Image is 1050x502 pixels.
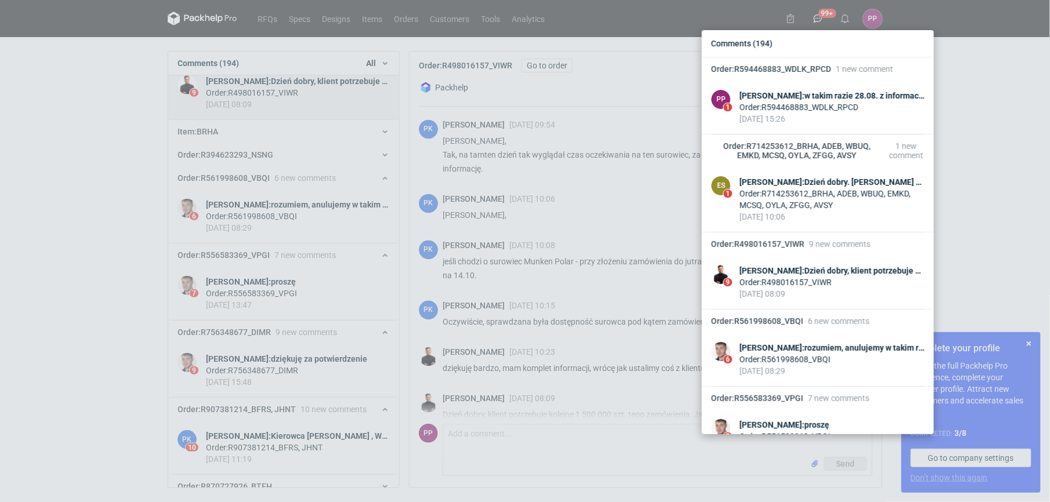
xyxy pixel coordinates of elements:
div: Order : R594468883_WDLK_RPCD [740,101,925,113]
div: [PERSON_NAME] : rozumiem, anulujemy w takim razie zlecenie jeśli chodzi o paczkę [740,342,925,354]
figcaption: ES [711,176,730,195]
span: 7 new comments [808,394,870,403]
span: Order : R714253612_BRHA, ADEB, WBUQ, EMKD, MCSQ, OYLA, ZFGG, AVSY [711,141,884,160]
div: [PERSON_NAME] : Dzień dobry. [PERSON_NAME] czy na palecie mogą być ułożone różne wzory? Oczywiści... [740,176,925,188]
span: 1 new comment [888,141,925,160]
span: 1 new comment [836,64,893,74]
a: ES1[PERSON_NAME]:Dzień dobry. [PERSON_NAME] czy na palecie mogą być ułożone różne wzory? Oczywiśc... [702,167,934,232]
div: [DATE] 10:06 [740,211,925,223]
span: Order : R498016157_VIWR [711,239,805,249]
div: Order : R714253612_BRHA, ADEB, WBUQ, EMKD, MCSQ, OYLA, ZFGG, AVSY [740,188,925,211]
div: [DATE] 08:29 [740,365,925,377]
div: [DATE] 08:09 [740,288,925,300]
span: Order : R561998608_VBQI [711,317,803,326]
button: Order:R561998608_VBQI6 new comments [702,310,934,333]
div: [PERSON_NAME] : proszę [740,419,831,431]
span: 6 new comments [808,317,870,326]
span: Order : R556583369_VPGI [711,394,803,403]
figcaption: PP [711,90,730,109]
a: PP1[PERSON_NAME]:w takim razie 28.08. z informacją, że może uda się wcześniej zrealizować zamówie... [702,81,934,134]
img: Tomasz Kubiak [711,265,730,284]
img: Maciej Sikora [711,342,730,361]
div: Order : R498016157_VIWR [740,277,925,288]
img: Maciej Sikora [711,419,730,438]
button: Order:R498016157_VIWR9 new comments [702,232,934,256]
div: Comments (194) [707,35,929,52]
button: Order:R556583369_VPGI7 new comments [702,387,934,410]
div: Order : R561998608_VBQI [740,354,925,365]
div: [DATE] 15:26 [740,113,925,125]
button: Order:R594468883_WDLK_RPCD1 new comment [702,57,934,81]
a: Maciej Sikora6[PERSON_NAME]:rozumiem, anulujemy w takim razie zlecenie jeśli chodzi o paczkęOrder... [702,333,934,387]
button: Order:R714253612_BRHA, ADEB, WBUQ, EMKD, MCSQ, OYLA, ZFGG, AVSY1 new comment [702,134,934,167]
span: Order : R594468883_WDLK_RPCD [711,64,831,74]
div: Elżbieta Sybilska [711,176,730,195]
a: Tomasz Kubiak9[PERSON_NAME]:Dzień dobry, klient potrzebuje kolejne 1 500 000 szt. tego zamówienia... [702,256,934,310]
a: Maciej Sikora7[PERSON_NAME]:proszęOrder:R556583369_VPGI[DATE] 13:47 [702,410,934,464]
div: Order : R556583369_VPGI [740,431,831,442]
div: [PERSON_NAME] : Dzień dobry, klient potrzebuje kolejne 1 500 000 szt. tego zamówienia. Jaka cena ... [740,265,925,277]
span: 9 new comments [809,239,871,249]
div: Paulina Pander [711,90,730,109]
div: [PERSON_NAME] : w takim razie 28.08. z informacją, że może uda się wcześniej zrealizować zamówien... [740,90,925,101]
